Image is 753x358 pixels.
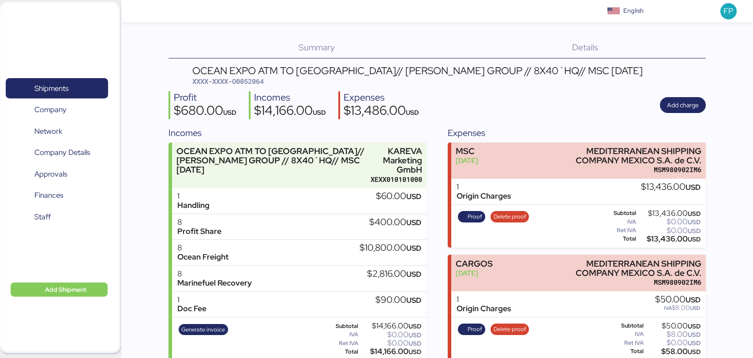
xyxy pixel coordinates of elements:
[6,207,108,227] a: Staff
[177,243,229,252] div: 8
[456,147,478,156] div: MSC
[254,104,326,119] div: $14,166.00
[34,103,67,116] span: Company
[468,212,482,222] span: Proof
[638,227,701,234] div: $0.00
[494,212,526,222] span: Delete proof
[688,339,701,347] span: USD
[406,192,421,201] span: USD
[34,168,67,181] span: Approvals
[457,192,511,201] div: Origin Charges
[360,332,421,338] div: $0.00
[177,201,210,210] div: Handling
[638,236,701,242] div: $13,436.00
[371,147,422,174] div: KAREVA Marketing GmbH
[34,125,62,138] span: Network
[6,121,108,141] a: Network
[605,323,644,329] div: Subtotal
[688,322,701,330] span: USD
[326,349,359,355] div: Total
[645,331,701,338] div: $8.00
[690,305,701,312] span: USD
[458,324,485,335] button: Proof
[605,331,644,337] div: IVA
[375,295,421,305] div: $90.00
[623,6,644,15] div: English
[688,235,701,243] span: USD
[554,278,701,287] div: MSM980902IM6
[34,211,51,223] span: Staff
[179,324,228,335] button: Generate invoice
[34,189,63,202] span: Finances
[177,269,252,279] div: 8
[376,192,421,201] div: $60.00
[688,210,701,218] span: USD
[468,324,482,334] span: Proof
[6,78,108,98] a: Shipments
[313,108,326,117] span: USD
[326,332,359,338] div: IVA
[406,243,421,253] span: USD
[6,164,108,184] a: Approvals
[344,104,419,119] div: $13,486.00
[456,259,493,268] div: CARGOS
[177,192,210,201] div: 1
[326,340,359,347] div: Ret IVA
[664,305,672,312] span: IVA
[491,211,529,222] button: Delete proof
[177,252,229,262] div: Ocean Freight
[638,210,701,217] div: $13,436.00
[456,156,478,165] div: [DATE]
[605,219,637,225] div: IVA
[457,304,511,313] div: Origin Charges
[177,218,221,227] div: 8
[360,243,421,253] div: $10,800.00
[688,331,701,339] span: USD
[605,236,637,242] div: Total
[641,182,701,192] div: $13,436.00
[174,104,236,119] div: $680.00
[554,147,701,165] div: MEDITERRANEAN SHIPPING COMPANY MEXICO S.A. de C.V.
[174,91,236,104] div: Profit
[645,339,701,346] div: $0.00
[686,182,701,192] span: USD
[367,269,421,279] div: $2,816.00
[494,324,526,334] span: Delete proof
[299,41,335,53] span: Summary
[6,143,108,163] a: Company Details
[369,218,421,227] div: $400.00
[605,340,644,346] div: Ret IVA
[223,108,236,117] span: USD
[360,323,421,329] div: $14,166.00
[554,259,701,278] div: MEDITERRANEAN SHIPPING COMPANY MEXICO S.A. de C.V.
[254,91,326,104] div: Incomes
[458,211,485,222] button: Proof
[645,348,701,355] div: $58.00
[688,218,701,226] span: USD
[176,147,366,174] div: OCEAN EXPO ATM TO [GEOGRAPHIC_DATA]// [PERSON_NAME] GROUP // 8X40´HQ// MSC [DATE]
[660,97,706,113] button: Add charge
[408,348,421,356] span: USD
[667,100,699,110] span: Add charge
[408,331,421,339] span: USD
[408,322,421,330] span: USD
[11,283,108,297] button: Add Shipment
[406,218,421,227] span: USD
[457,182,511,192] div: 1
[6,185,108,206] a: Finances
[192,77,264,86] span: XXXX-XXXX-O0052064
[406,269,421,279] span: USD
[456,268,493,278] div: [DATE]
[360,348,421,355] div: $14,166.00
[371,175,422,184] div: XEXX010101000
[448,126,705,139] div: Expenses
[688,348,701,356] span: USD
[655,295,701,305] div: $50.00
[169,126,426,139] div: Incomes
[605,210,637,216] div: Subtotal
[605,348,644,354] div: Total
[177,279,252,288] div: Marinefuel Recovery
[645,323,701,329] div: $50.00
[406,295,421,305] span: USD
[34,146,90,159] span: Company Details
